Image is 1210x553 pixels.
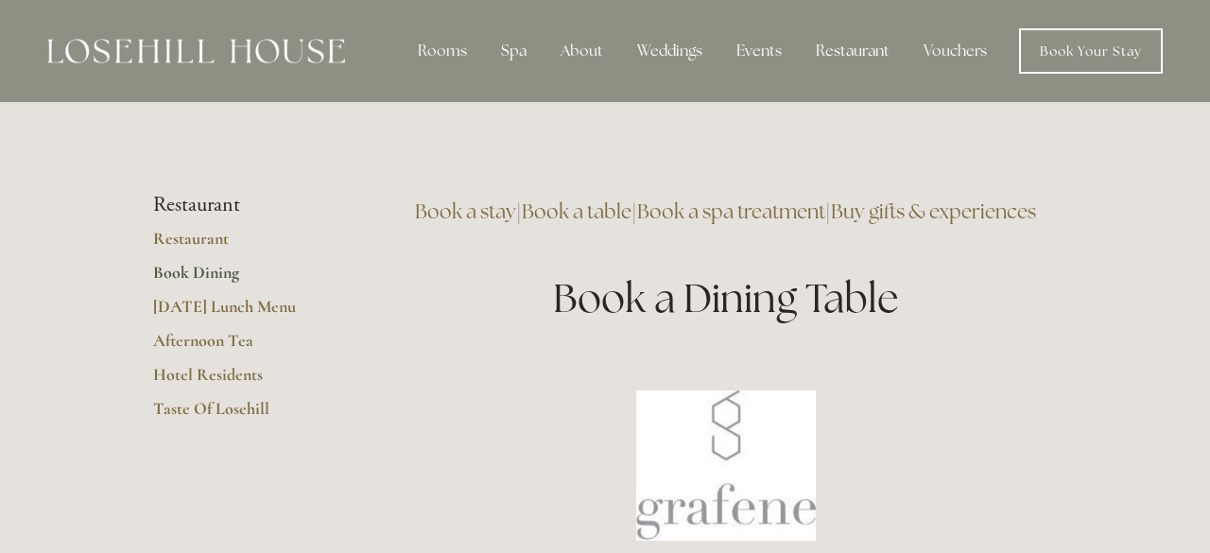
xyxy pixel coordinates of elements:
[153,398,334,432] a: Taste Of Losehill
[153,296,334,330] a: [DATE] Lunch Menu
[415,199,516,224] a: Book a stay
[636,390,816,541] img: Book a table at Grafene Restaurant @ Losehill
[153,364,334,398] a: Hotel Residents
[153,330,334,364] a: Afternoon Tea
[153,262,334,296] a: Book Dining
[622,32,717,70] div: Weddings
[908,32,1002,70] a: Vouchers
[153,193,334,217] li: Restaurant
[394,270,1057,326] h1: Book a Dining Table
[153,228,334,262] a: Restaurant
[831,199,1036,224] a: Buy gifts & experiences
[394,193,1057,231] h3: | | |
[801,32,905,70] div: Restaurant
[486,32,542,70] div: Spa
[721,32,797,70] div: Events
[47,39,345,63] img: Losehill House
[1019,28,1163,74] a: Book Your Stay
[522,199,631,224] a: Book a table
[637,199,825,224] a: Book a spa treatment
[403,32,482,70] div: Rooms
[545,32,618,70] div: About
